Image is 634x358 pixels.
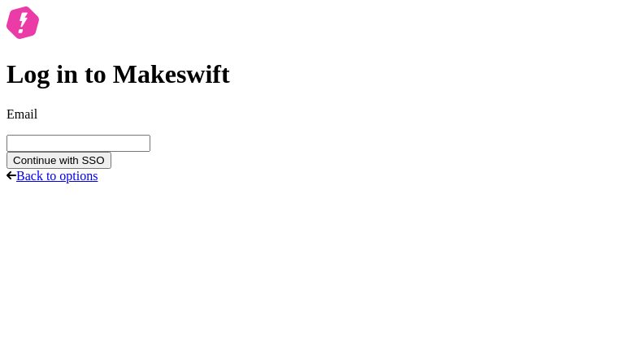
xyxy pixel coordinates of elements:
[7,107,627,122] p: Email
[7,59,627,89] h1: Log in to Makeswift
[13,154,105,166] span: Continue with SSO
[7,152,111,169] button: Continue with SSO
[7,135,150,152] input: Email
[7,169,98,183] a: Back to options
